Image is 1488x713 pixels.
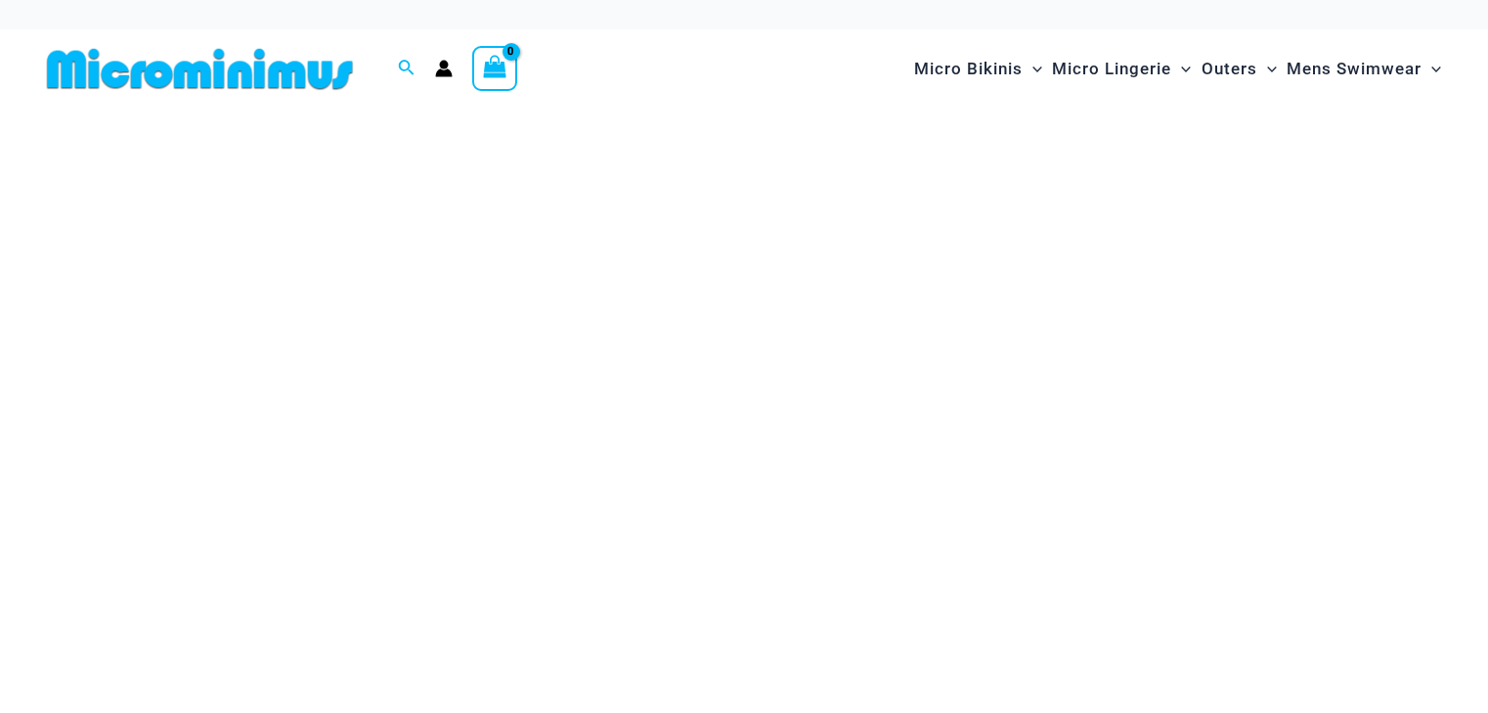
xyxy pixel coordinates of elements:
[1202,44,1257,94] span: Outers
[1197,39,1282,99] a: OutersMenu ToggleMenu Toggle
[472,46,517,91] a: View Shopping Cart, empty
[1257,44,1277,94] span: Menu Toggle
[1052,44,1171,94] span: Micro Lingerie
[906,36,1449,102] nav: Site Navigation
[1287,44,1422,94] span: Mens Swimwear
[1422,44,1441,94] span: Menu Toggle
[914,44,1023,94] span: Micro Bikinis
[1047,39,1196,99] a: Micro LingerieMenu ToggleMenu Toggle
[1282,39,1446,99] a: Mens SwimwearMenu ToggleMenu Toggle
[1171,44,1191,94] span: Menu Toggle
[909,39,1047,99] a: Micro BikinisMenu ToggleMenu Toggle
[39,47,361,91] img: MM SHOP LOGO FLAT
[1023,44,1042,94] span: Menu Toggle
[435,60,453,77] a: Account icon link
[398,57,416,81] a: Search icon link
